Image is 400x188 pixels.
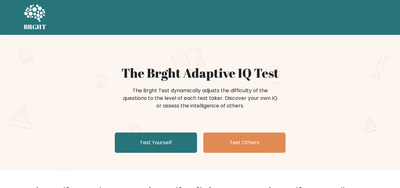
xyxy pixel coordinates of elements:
a: Test Others [203,133,286,153]
h1: The Brght Adaptive IQ Test [46,65,354,81]
a: Test Yourself [115,133,197,153]
a: BRGHT [24,3,46,32]
div: The Brght Test dynamically adjusts the difficulty of the questions to the level of each test take... [121,87,279,110]
h5: BRGHT [24,23,46,31]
